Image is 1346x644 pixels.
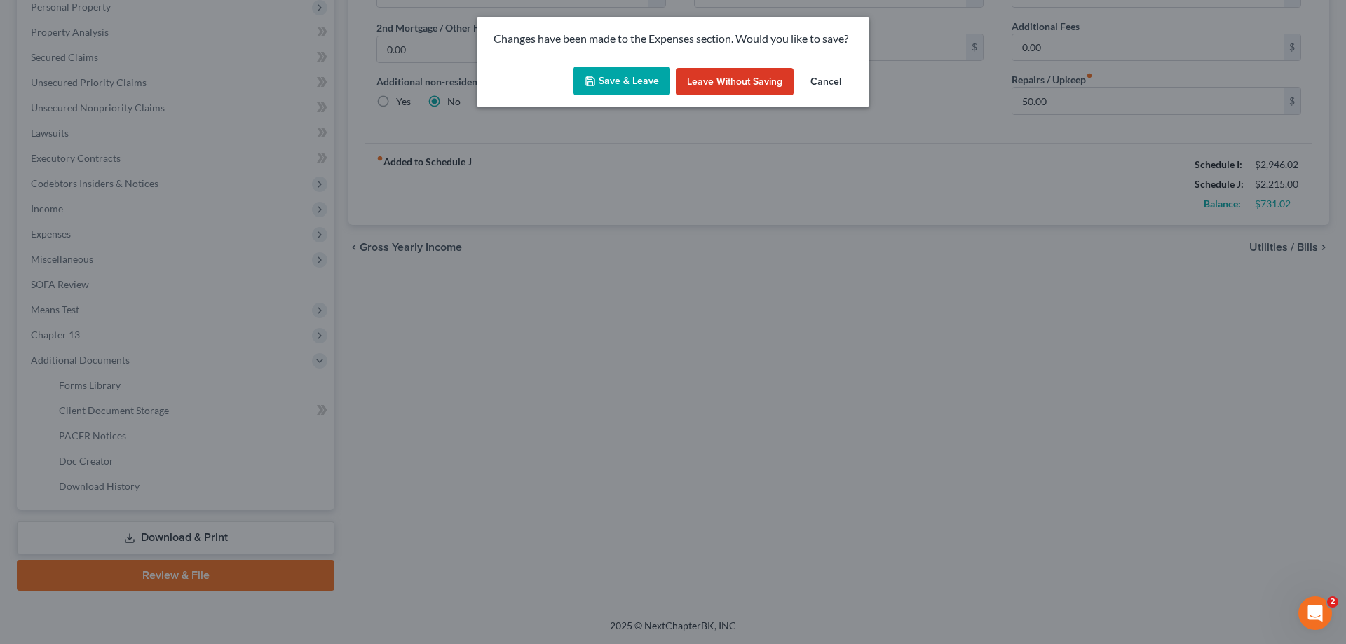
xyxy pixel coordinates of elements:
[1327,596,1338,608] span: 2
[494,31,852,47] p: Changes have been made to the Expenses section. Would you like to save?
[1298,596,1332,630] iframe: Intercom live chat
[573,67,670,96] button: Save & Leave
[799,68,852,96] button: Cancel
[676,68,794,96] button: Leave without Saving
